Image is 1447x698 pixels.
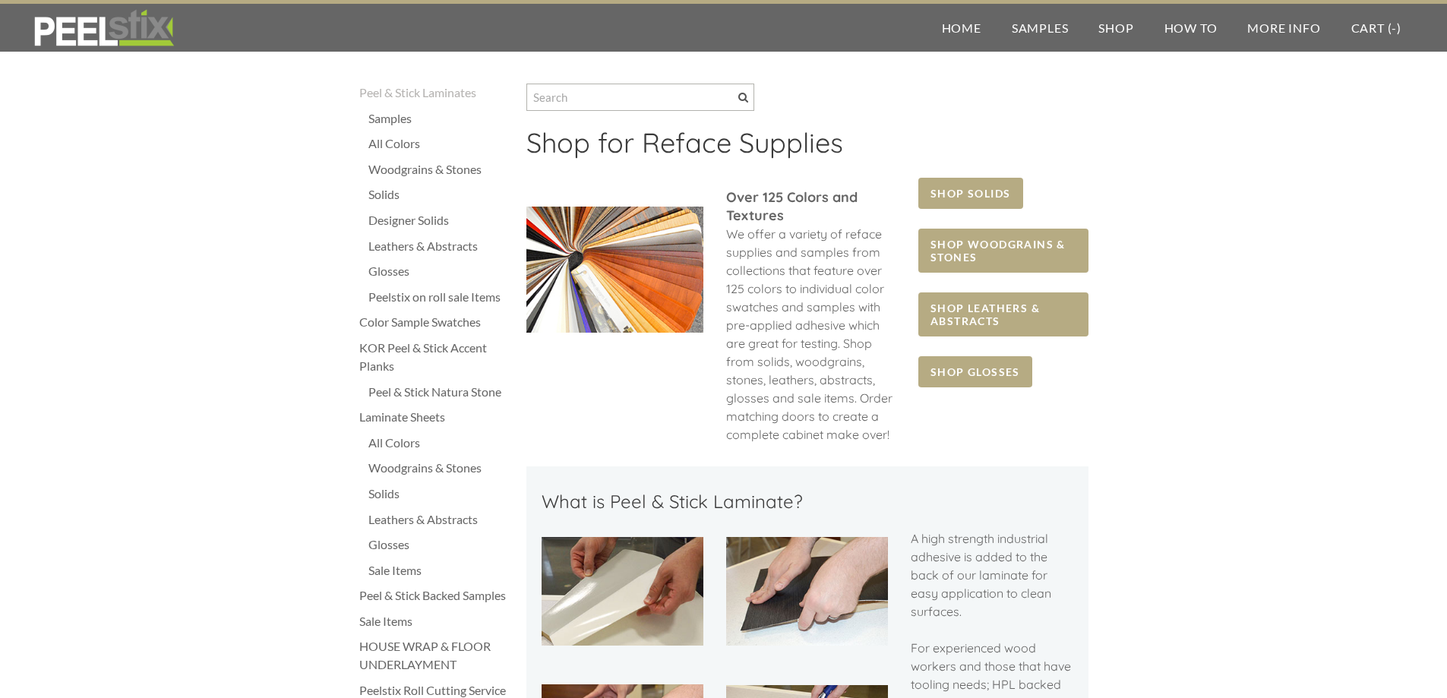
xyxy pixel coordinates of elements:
[1336,4,1417,52] a: Cart (-)
[368,160,511,178] a: Woodgrains & Stones
[368,561,511,580] a: Sale Items
[526,84,754,111] input: Search
[1392,21,1397,35] span: -
[1232,4,1335,52] a: More Info
[368,211,511,229] a: Designer Solids
[359,586,511,605] a: Peel & Stick Backed Samples
[368,109,511,128] a: Samples
[368,288,511,306] a: Peelstix on roll sale Items
[368,134,511,153] a: All Colors
[359,84,511,102] a: Peel & Stick Laminates
[526,207,703,333] img: Picture
[368,535,511,554] a: Glosses
[359,313,511,331] a: Color Sample Swatches
[542,490,803,513] font: What is Peel & Stick Laminate?
[368,383,511,401] a: Peel & Stick Natura Stone
[359,408,511,426] a: Laminate Sheets
[918,178,1022,209] a: SHOP SOLIDS
[30,9,177,47] img: REFACE SUPPLIES
[368,510,511,529] a: Leathers & Abstracts
[542,537,703,645] img: Picture
[368,237,511,255] a: Leathers & Abstracts
[738,93,748,103] span: Search
[726,226,893,442] span: We offer a variety of reface supplies and samples from collections that feature over 125 colors t...
[359,612,511,630] a: Sale Items
[997,4,1084,52] a: Samples
[918,229,1088,273] a: SHOP WOODGRAINS & STONES
[1149,4,1233,52] a: How To
[359,637,511,674] a: HOUSE WRAP & FLOOR UNDERLAYMENT
[368,434,511,452] a: All Colors
[927,4,997,52] a: Home
[368,459,511,477] a: Woodgrains & Stones
[526,126,1088,170] h2: ​Shop for Reface Supplies
[368,485,511,503] a: Solids
[368,262,511,280] a: Glosses
[1083,4,1148,52] a: Shop
[368,185,511,204] a: Solids
[918,356,1032,387] a: SHOP GLOSSES
[726,188,858,224] font: ​Over 125 Colors and Textures
[918,292,1088,336] a: SHOP LEATHERS & ABSTRACTS
[359,339,511,375] a: KOR Peel & Stick Accent Planks
[726,537,888,645] img: Picture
